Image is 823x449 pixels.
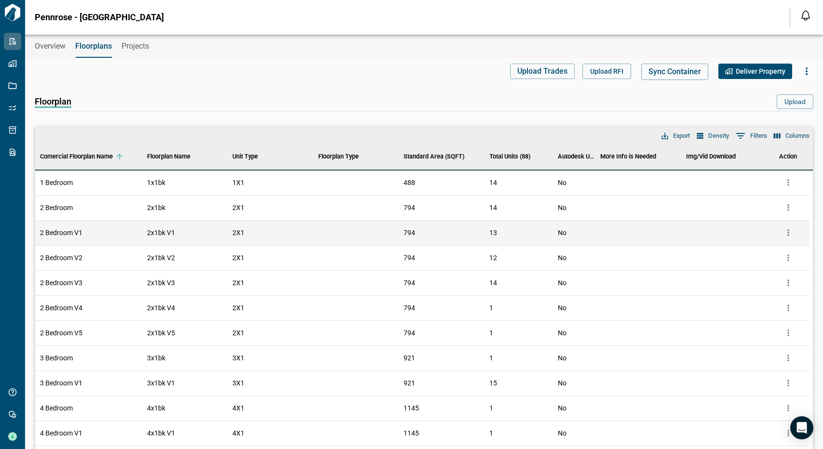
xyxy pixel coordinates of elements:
span: 14 [489,204,497,211]
span: 3 Bedroom [40,353,73,363]
span: 3x1bk V1 [147,378,175,388]
span: No [558,178,567,187]
span: 14 [489,179,497,186]
div: More Info is Needed [600,143,656,170]
span: 921 [404,378,415,388]
span: No [558,303,567,313]
span: 2x1bk V4 [147,303,175,313]
span: 1 [489,329,493,337]
span: 2x1bk V2 [147,253,175,263]
div: Action [767,143,810,170]
span: 2X1 [232,303,244,313]
div: More Info is Needed [595,143,681,170]
span: Floorplans [75,41,112,51]
span: 2X1 [232,228,244,238]
span: 794 [404,278,415,288]
span: Sync Container [648,67,701,77]
button: more [781,225,796,240]
button: more [781,200,796,215]
span: No [558,403,567,413]
div: Autodesk URL Added [558,143,596,170]
span: 2X1 [232,253,244,263]
div: Floorplan Type [318,143,359,170]
span: 2 Bedroom V2 [40,253,82,263]
span: 1X1 [232,178,244,187]
span: 3X1 [232,378,244,388]
span: 4 Bedroom V1 [40,428,82,438]
span: 1145 [404,403,419,413]
span: 2x1bk V5 [147,328,175,338]
div: Img/Vid Download [686,143,736,170]
span: 4 Bedroom [40,403,73,413]
span: 2 Bedroom [40,203,73,212]
button: Deliver Property [718,64,792,79]
span: 1 [489,304,493,312]
span: No [558,278,567,288]
span: 14 [489,279,497,287]
span: Deliver Property [736,66,785,76]
span: 2X1 [232,328,244,338]
span: 794 [404,253,415,263]
span: Upload RFI [590,66,623,76]
button: Show filters [733,128,769,144]
span: 1145 [404,428,419,438]
span: No [558,353,567,363]
div: Img/Vid Download [681,143,767,170]
button: more [781,251,796,265]
span: 3x1bk [147,353,165,363]
div: Standard Area (SQFT) [404,143,464,170]
div: Unit Type [232,143,258,170]
button: Density [694,130,731,142]
span: 488 [404,178,415,187]
button: Upload Trades [510,64,575,79]
span: 1 [489,354,493,362]
div: base tabs [25,35,823,58]
span: 1 [489,404,493,412]
span: 1 Bedroom [40,178,73,187]
span: 2X1 [232,203,244,212]
span: 794 [404,303,415,313]
button: Open notification feed [798,8,813,23]
span: 3X1 [232,353,244,363]
button: Upload RFI [582,64,631,79]
div: Unit Type [228,143,313,170]
span: Upload Trades [517,66,567,76]
span: 2 Bedroom V5 [40,328,82,338]
span: 4X1 [232,428,244,438]
span: 4X1 [232,403,244,413]
span: No [558,328,567,338]
span: No [558,378,567,388]
span: 3 Bedroom V1 [40,378,82,388]
span: No [558,428,567,438]
span: 4x1bk V1 [147,428,175,438]
span: Floorplan [35,97,71,108]
span: 13 [489,229,497,237]
span: 794 [404,203,415,212]
div: Floorplan Name [147,143,190,170]
div: Comercial Floorplan Name [40,143,113,170]
span: 921 [404,353,415,363]
div: Total Units (88) [489,143,530,170]
button: more [781,326,796,340]
button: more [781,426,796,440]
span: 1x1bk [147,178,165,187]
div: Floorplan Type [313,143,399,170]
span: Overview [35,41,66,51]
span: 794 [404,228,415,238]
button: more [781,401,796,415]
button: Select columns [771,130,812,142]
span: 2X1 [232,278,244,288]
span: 794 [404,328,415,338]
span: No [558,203,567,212]
span: Pennrose - [GEOGRAPHIC_DATA] [35,13,164,22]
div: Total Units (88) [485,143,553,170]
span: 2x1bk [147,203,165,212]
span: 2 Bedroom V3 [40,278,82,288]
div: Floorplan Name [142,143,228,170]
button: more [781,351,796,365]
button: more [781,276,796,290]
span: No [558,253,567,263]
div: Standard Area (SQFT) [399,143,484,170]
button: more [781,301,796,315]
button: Sync Container [641,64,708,80]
